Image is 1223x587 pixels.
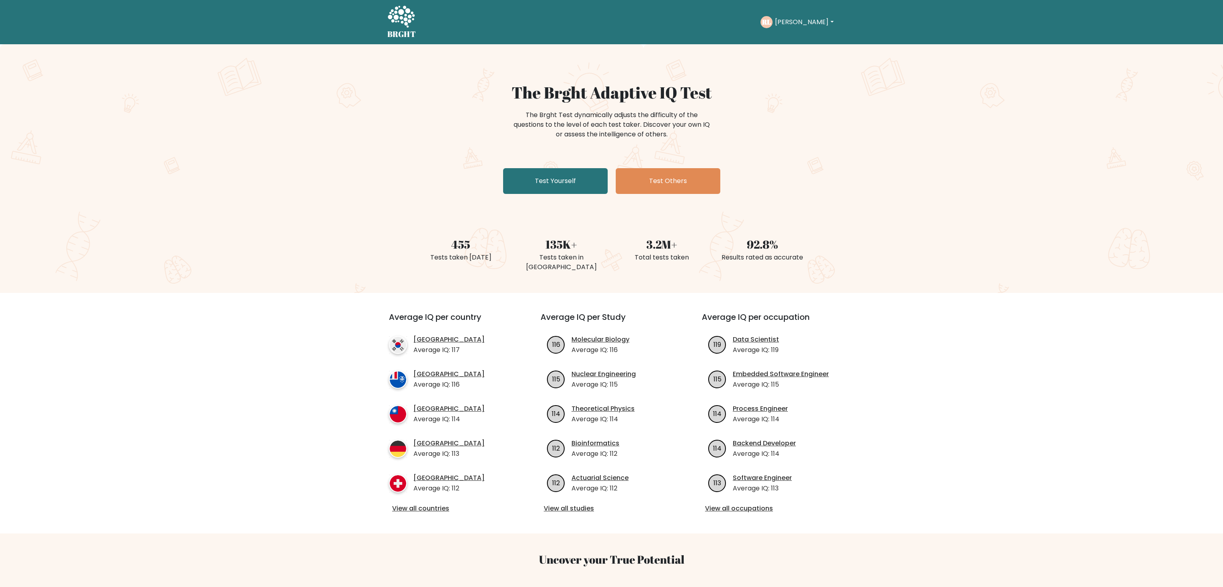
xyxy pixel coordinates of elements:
[413,345,485,355] p: Average IQ: 117
[733,414,788,424] p: Average IQ: 114
[717,236,808,253] div: 92.8%
[503,168,608,194] a: Test Yourself
[571,380,636,389] p: Average IQ: 115
[571,439,619,448] a: Bioinformatics
[415,253,506,262] div: Tests taken [DATE]
[733,380,829,389] p: Average IQ: 115
[413,335,485,344] a: [GEOGRAPHIC_DATA]
[733,473,792,483] a: Software Engineer
[389,336,407,354] img: country
[571,414,635,424] p: Average IQ: 114
[541,312,682,332] h3: Average IQ per Study
[571,335,629,344] a: Molecular Biology
[733,439,796,448] a: Backend Developer
[773,17,836,27] button: [PERSON_NAME]
[413,380,485,389] p: Average IQ: 116
[713,443,721,453] text: 114
[387,29,416,39] h5: BRGHT
[552,340,560,349] text: 116
[617,236,707,253] div: 3.2M+
[389,405,407,423] img: country
[387,3,416,41] a: BRGHT
[733,449,796,459] p: Average IQ: 114
[413,484,485,493] p: Average IQ: 112
[413,439,485,448] a: [GEOGRAPHIC_DATA]
[733,335,779,344] a: Data Scientist
[413,449,485,459] p: Average IQ: 113
[413,414,485,424] p: Average IQ: 114
[733,484,792,493] p: Average IQ: 113
[717,253,808,262] div: Results rated as accurate
[571,484,629,493] p: Average IQ: 112
[516,236,607,253] div: 135K+
[616,168,720,194] a: Test Others
[389,474,407,492] img: country
[415,83,808,102] h1: The Brght Adaptive IQ Test
[415,236,506,253] div: 455
[516,253,607,272] div: Tests taken in [GEOGRAPHIC_DATA]
[552,478,560,487] text: 112
[713,340,721,349] text: 119
[713,409,721,418] text: 114
[552,409,560,418] text: 114
[733,404,788,414] a: Process Engineer
[705,504,841,513] a: View all occupations
[413,404,485,414] a: [GEOGRAPHIC_DATA]
[511,110,712,139] div: The Brght Test dynamically adjusts the difficulty of the questions to the level of each test take...
[392,504,508,513] a: View all countries
[351,553,872,566] h3: Uncover your True Potential
[571,345,629,355] p: Average IQ: 116
[733,345,779,355] p: Average IQ: 119
[544,504,679,513] a: View all studies
[389,371,407,389] img: country
[552,443,560,453] text: 112
[733,369,829,379] a: Embedded Software Engineer
[552,374,560,383] text: 115
[762,17,771,27] text: RL
[713,374,721,383] text: 115
[617,253,707,262] div: Total tests taken
[389,312,512,332] h3: Average IQ per country
[702,312,844,332] h3: Average IQ per occupation
[413,473,485,483] a: [GEOGRAPHIC_DATA]
[571,473,629,483] a: Actuarial Science
[389,440,407,458] img: country
[571,404,635,414] a: Theoretical Physics
[571,449,619,459] p: Average IQ: 112
[713,478,721,487] text: 113
[571,369,636,379] a: Nuclear Engineering
[413,369,485,379] a: [GEOGRAPHIC_DATA]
